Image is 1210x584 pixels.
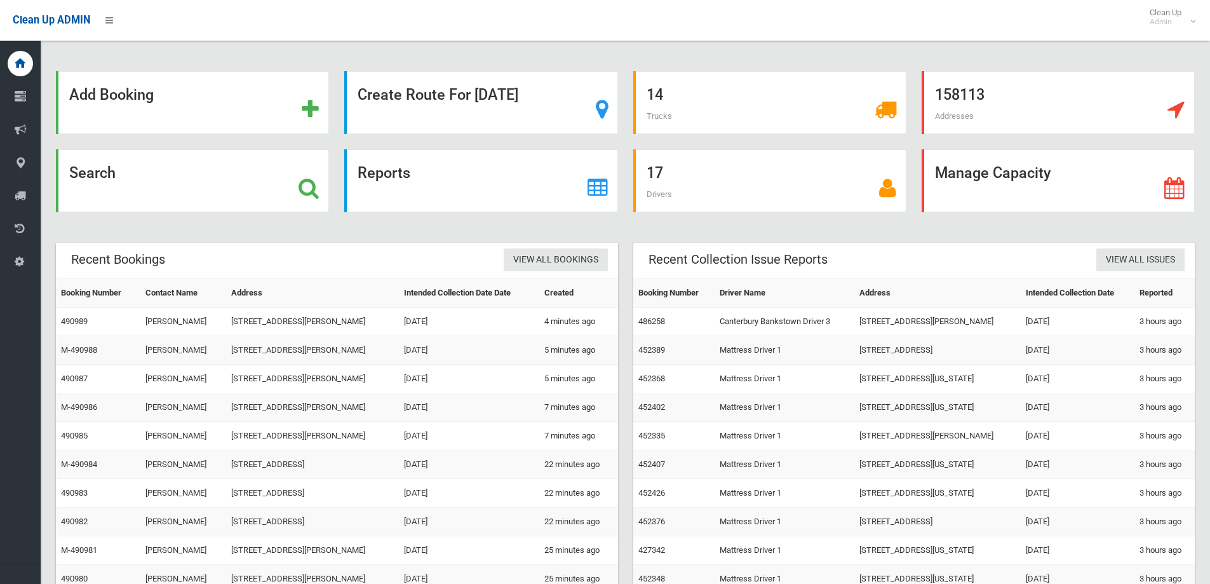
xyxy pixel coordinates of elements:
td: [STREET_ADDRESS] [854,508,1021,536]
a: M-490988 [61,345,97,355]
td: [DATE] [399,479,539,508]
header: Recent Collection Issue Reports [633,247,843,272]
header: Recent Bookings [56,247,180,272]
span: Clean Up ADMIN [13,14,90,26]
th: Reported [1134,279,1195,308]
td: 7 minutes ago [539,422,618,451]
td: 5 minutes ago [539,365,618,393]
td: [PERSON_NAME] [140,336,225,365]
td: [STREET_ADDRESS][US_STATE] [854,479,1021,508]
td: [DATE] [399,365,539,393]
td: [DATE] [399,393,539,422]
td: [DATE] [1021,422,1134,451]
a: 452348 [638,574,665,583]
td: [STREET_ADDRESS][PERSON_NAME] [226,536,399,565]
td: 3 hours ago [1134,479,1195,508]
td: 7 minutes ago [539,393,618,422]
a: 17 Drivers [633,149,906,212]
a: Reports [344,149,617,212]
td: [DATE] [1021,451,1134,479]
a: View All Issues [1096,248,1185,272]
td: [STREET_ADDRESS] [226,451,399,479]
a: 490982 [61,517,88,526]
td: [STREET_ADDRESS][US_STATE] [854,393,1021,422]
strong: Manage Capacity [935,164,1051,182]
td: [STREET_ADDRESS] [226,479,399,508]
strong: 17 [647,164,663,182]
td: [DATE] [1021,308,1134,336]
th: Intended Collection Date [1021,279,1134,308]
th: Address [226,279,399,308]
td: [PERSON_NAME] [140,479,225,508]
td: [DATE] [399,536,539,565]
td: 22 minutes ago [539,479,618,508]
td: [DATE] [1021,536,1134,565]
td: [DATE] [1021,393,1134,422]
a: Create Route For [DATE] [344,71,617,134]
td: [DATE] [399,508,539,536]
td: [DATE] [1021,479,1134,508]
td: [PERSON_NAME] [140,508,225,536]
td: [STREET_ADDRESS][PERSON_NAME] [854,308,1021,336]
th: Booking Number [56,279,140,308]
td: [STREET_ADDRESS][PERSON_NAME] [226,308,399,336]
td: [DATE] [1021,365,1134,393]
td: [STREET_ADDRESS][PERSON_NAME] [226,393,399,422]
a: View All Bookings [504,248,608,272]
a: 490987 [61,374,88,383]
td: 3 hours ago [1134,336,1195,365]
th: Created [539,279,618,308]
small: Admin [1150,17,1181,27]
th: Driver Name [715,279,854,308]
span: Addresses [935,111,974,121]
a: 452402 [638,402,665,412]
td: 22 minutes ago [539,451,618,479]
a: 490985 [61,431,88,440]
a: 452426 [638,488,665,498]
td: Canterbury Bankstown Driver 3 [715,308,854,336]
a: M-490984 [61,459,97,469]
a: Add Booking [56,71,329,134]
td: Mattress Driver 1 [715,365,854,393]
span: Trucks [647,111,672,121]
td: 22 minutes ago [539,508,618,536]
strong: Search [69,164,116,182]
a: 490980 [61,574,88,583]
td: 3 hours ago [1134,365,1195,393]
span: Clean Up [1143,8,1194,27]
a: 490989 [61,316,88,326]
td: [STREET_ADDRESS][PERSON_NAME] [226,365,399,393]
strong: 14 [647,86,663,104]
td: [STREET_ADDRESS][PERSON_NAME] [226,336,399,365]
td: [STREET_ADDRESS][PERSON_NAME] [854,422,1021,451]
strong: Create Route For [DATE] [358,86,518,104]
span: Drivers [647,189,672,199]
td: Mattress Driver 1 [715,479,854,508]
a: 158113 Addresses [922,71,1195,134]
td: Mattress Driver 1 [715,336,854,365]
td: [STREET_ADDRESS] [854,336,1021,365]
a: M-490981 [61,545,97,555]
a: Search [56,149,329,212]
strong: Reports [358,164,410,182]
td: [DATE] [399,336,539,365]
a: 452335 [638,431,665,440]
td: [STREET_ADDRESS] [226,508,399,536]
td: [PERSON_NAME] [140,451,225,479]
td: 4 minutes ago [539,308,618,336]
a: 486258 [638,316,665,326]
td: [DATE] [399,451,539,479]
td: [DATE] [399,422,539,451]
td: [PERSON_NAME] [140,308,225,336]
td: [DATE] [399,308,539,336]
a: 452389 [638,345,665,355]
strong: 158113 [935,86,985,104]
th: Intended Collection Date Date [399,279,539,308]
td: 3 hours ago [1134,508,1195,536]
a: 490983 [61,488,88,498]
td: Mattress Driver 1 [715,393,854,422]
td: [DATE] [1021,336,1134,365]
th: Address [854,279,1021,308]
td: [PERSON_NAME] [140,536,225,565]
td: [PERSON_NAME] [140,365,225,393]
